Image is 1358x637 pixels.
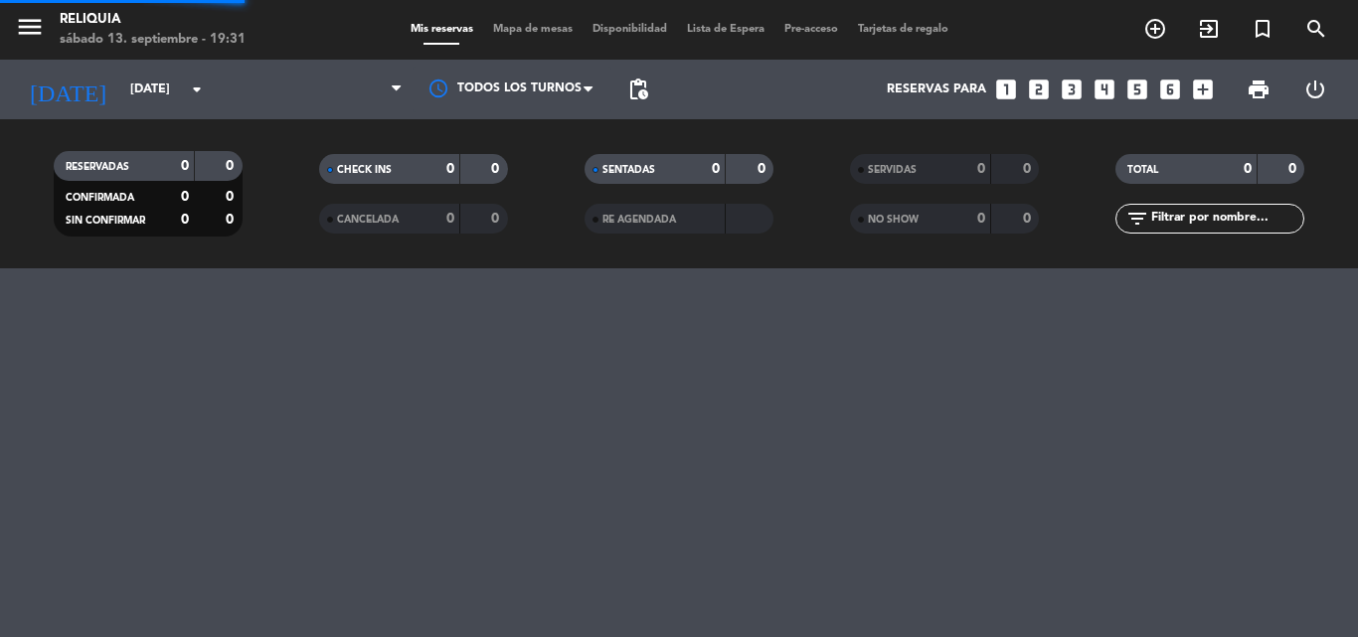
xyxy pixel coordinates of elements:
div: LOG OUT [1286,60,1343,119]
i: turned_in_not [1251,17,1274,41]
span: CONFIRMADA [66,193,134,203]
i: looks_two [1026,77,1052,102]
strong: 0 [446,162,454,176]
i: add_circle_outline [1143,17,1167,41]
i: looks_6 [1157,77,1183,102]
strong: 0 [446,212,454,226]
span: Mis reservas [401,24,483,35]
span: CANCELADA [337,215,399,225]
i: [DATE] [15,68,120,111]
span: CHECK INS [337,165,392,175]
strong: 0 [1023,212,1035,226]
strong: 0 [977,212,985,226]
strong: 0 [226,190,238,204]
span: NO SHOW [868,215,919,225]
span: pending_actions [626,78,650,101]
strong: 0 [491,212,503,226]
button: menu [15,12,45,49]
span: RESERVADAS [66,162,129,172]
strong: 0 [181,190,189,204]
i: looks_3 [1059,77,1085,102]
span: Pre-acceso [774,24,848,35]
i: add_box [1190,77,1216,102]
span: Disponibilidad [583,24,677,35]
strong: 0 [1023,162,1035,176]
div: RELIQUIA [60,10,246,30]
span: SENTADAS [602,165,655,175]
i: filter_list [1125,207,1149,231]
strong: 0 [181,213,189,227]
span: TOTAL [1127,165,1158,175]
strong: 0 [1244,162,1252,176]
strong: 0 [977,162,985,176]
i: exit_to_app [1197,17,1221,41]
span: print [1247,78,1271,101]
span: SERVIDAS [868,165,917,175]
span: Tarjetas de regalo [848,24,958,35]
i: menu [15,12,45,42]
i: power_settings_new [1303,78,1327,101]
i: looks_4 [1092,77,1117,102]
input: Filtrar por nombre... [1149,208,1303,230]
i: looks_5 [1124,77,1150,102]
strong: 0 [491,162,503,176]
strong: 0 [226,159,238,173]
span: RE AGENDADA [602,215,676,225]
i: search [1304,17,1328,41]
span: Lista de Espera [677,24,774,35]
i: looks_one [993,77,1019,102]
div: sábado 13. septiembre - 19:31 [60,30,246,50]
strong: 0 [758,162,769,176]
span: SIN CONFIRMAR [66,216,145,226]
strong: 0 [712,162,720,176]
i: arrow_drop_down [185,78,209,101]
strong: 0 [226,213,238,227]
strong: 0 [1288,162,1300,176]
span: Mapa de mesas [483,24,583,35]
strong: 0 [181,159,189,173]
span: Reservas para [887,82,986,96]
